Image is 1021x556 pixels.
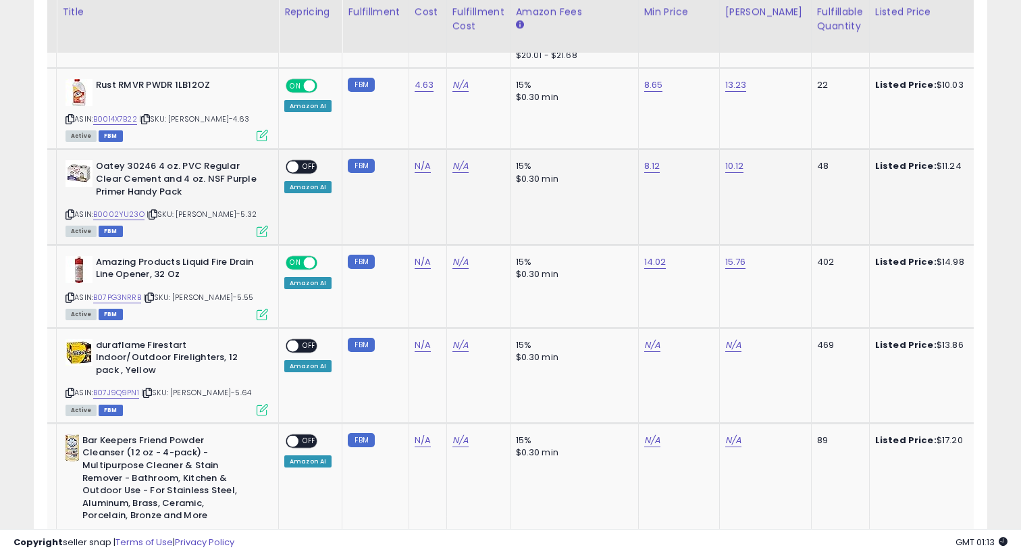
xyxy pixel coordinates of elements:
a: N/A [644,434,660,447]
b: Listed Price: [875,338,937,351]
a: B07PG3NRRB [93,292,141,303]
div: Amazon AI [284,181,332,193]
span: FBM [99,226,123,237]
a: B07J9Q9PN1 [93,387,139,399]
div: ASIN: [66,256,268,319]
div: 89 [817,434,859,447]
div: [PERSON_NAME] [725,5,806,19]
div: Amazon AI [284,455,332,467]
div: Min Price [644,5,714,19]
div: ASIN: [66,339,268,414]
div: $0.30 min [516,351,628,363]
b: Bar Keepers Friend Powder Cleanser (12 oz - 4-pack) - Multipurpose Cleaner & Stain Remover - Bath... [82,434,246,526]
div: 469 [817,339,859,351]
div: $10.03 [875,79,987,91]
b: Oatey 30246 4 oz. PVC Regular Clear Cement and 4 oz. NSF Purple Primer Handy Pack [96,160,260,201]
div: Title [62,5,273,19]
a: N/A [452,338,469,352]
span: All listings currently available for purchase on Amazon [66,226,97,237]
a: N/A [415,434,431,447]
a: N/A [415,255,431,269]
div: 22 [817,79,859,91]
a: N/A [644,338,660,352]
span: FBM [99,130,123,142]
a: N/A [452,255,469,269]
span: OFF [315,80,337,91]
span: All listings currently available for purchase on Amazon [66,309,97,320]
a: 8.12 [644,159,660,173]
div: $11.24 [875,160,987,172]
div: Amazon AI [284,100,332,112]
div: $0.30 min [516,447,628,459]
div: Repricing [284,5,336,19]
small: FBM [348,338,374,352]
span: | SKU: [PERSON_NAME]-5.32 [147,209,257,220]
a: N/A [415,159,431,173]
a: Terms of Use [115,536,173,549]
b: Listed Price: [875,255,937,268]
div: 15% [516,160,628,172]
img: 5123fBvfXoL._SL40_.jpg [66,339,93,366]
div: 48 [817,160,859,172]
b: duraflame Firestart Indoor/Outdoor Firelighters, 12 pack , Yellow [96,339,260,380]
span: 2025-09-17 01:13 GMT [955,536,1007,549]
div: Fulfillment Cost [452,5,504,33]
div: Amazon AI [284,277,332,289]
a: 8.65 [644,78,663,92]
div: $20.01 - $21.68 [516,50,628,61]
img: 41ucClvkMaL._SL40_.jpg [66,256,93,283]
span: All listings currently available for purchase on Amazon [66,130,97,142]
span: All listings currently available for purchase on Amazon [66,405,97,416]
a: N/A [452,159,469,173]
a: 10.12 [725,159,744,173]
div: $17.20 [875,434,987,447]
div: 15% [516,339,628,351]
span: | SKU: [PERSON_NAME]-4.63 [139,113,249,124]
a: 13.23 [725,78,747,92]
span: OFF [315,257,337,268]
div: Fulfillment [348,5,402,19]
div: 15% [516,434,628,447]
div: $0.30 min [516,173,628,185]
div: $0.30 min [516,91,628,103]
a: N/A [725,434,741,447]
div: $14.98 [875,256,987,268]
div: Amazon Fees [516,5,633,19]
div: $0.30 min [516,268,628,280]
a: 14.02 [644,255,666,269]
span: FBM [99,405,123,416]
small: FBM [348,159,374,173]
a: N/A [452,78,469,92]
div: Listed Price [875,5,992,19]
div: Fulfillable Quantity [817,5,864,33]
div: ASIN: [66,160,268,235]
div: Amazon AI [284,360,332,372]
span: OFF [298,161,320,173]
a: B0014X7B22 [93,113,137,125]
b: Listed Price: [875,159,937,172]
a: N/A [452,434,469,447]
div: 15% [516,256,628,268]
div: 15% [516,79,628,91]
b: Listed Price: [875,434,937,447]
div: $13.86 [875,339,987,351]
span: FBM [99,309,123,320]
a: N/A [415,338,431,352]
small: FBM [348,255,374,269]
img: 51asnIhhlOL._SL40_.jpg [66,160,93,187]
b: Listed Price: [875,78,937,91]
a: B0002YU23O [93,209,145,220]
b: Rust RMVR PWDR 1LB12OZ [96,79,260,95]
div: seller snap | | [14,536,234,549]
span: ON [287,257,304,268]
a: 15.76 [725,255,746,269]
div: Cost [415,5,441,19]
span: OFF [298,340,320,351]
b: Amazing Products Liquid Fire Drain Line Opener, 32 Oz [96,256,260,284]
div: ASIN: [66,79,268,141]
small: FBM [348,433,374,447]
img: 419Bo8zjm9L._SL40_.jpg [66,79,93,106]
a: Privacy Policy [175,536,234,549]
img: 51+ESLt-4eL._SL40_.jpg [66,434,79,461]
span: | SKU: [PERSON_NAME]-5.55 [143,292,253,303]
